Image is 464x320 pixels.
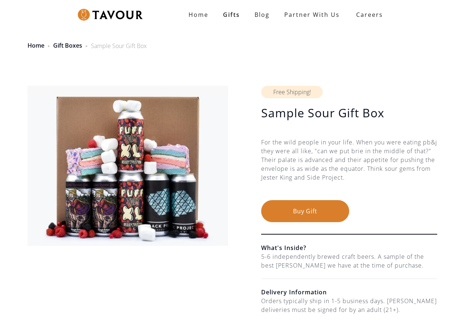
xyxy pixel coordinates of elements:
a: partner with us [277,7,347,22]
a: Blog [247,7,277,22]
div: 5-6 independently brewed craft beers. A sample of the best [PERSON_NAME] we have at the time of p... [261,252,437,270]
div: Sample Sour Gift Box [91,41,147,50]
a: Careers [347,4,388,25]
h6: Delivery Information [261,288,437,297]
a: Home [28,41,44,49]
a: Gift Boxes [53,41,82,49]
div: Free Shipping! [261,86,323,98]
a: Home [181,7,216,22]
button: Buy Gift [261,200,349,222]
strong: Home [189,11,208,19]
h1: Sample Sour Gift Box [261,106,437,120]
div: Orders typically ship in 1-5 business days. [PERSON_NAME] deliveries must be signed for by an adu... [261,297,437,314]
div: For the wild people in your life. When you were eating pb&j they were all like, "can we put brie ... [261,138,437,200]
strong: Careers [356,7,383,22]
a: Gifts [216,7,247,22]
h6: What's Inside? [261,243,437,252]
